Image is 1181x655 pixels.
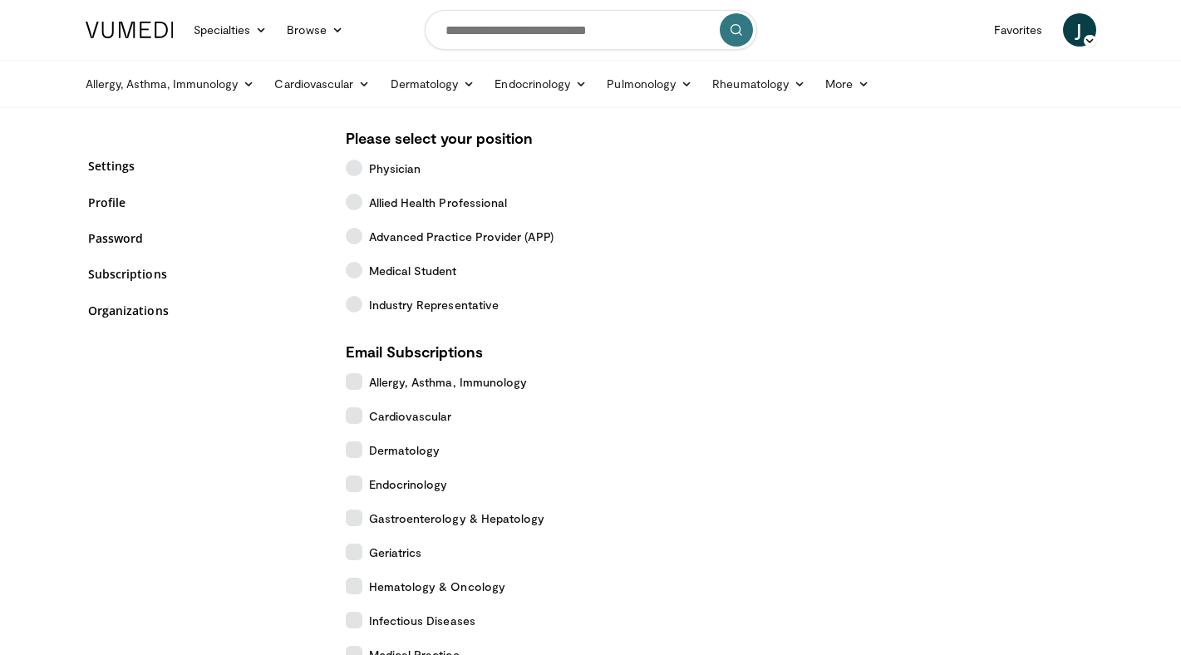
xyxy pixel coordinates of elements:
[369,228,554,245] span: Advanced Practice Provider (APP)
[369,194,508,211] span: Allied Health Professional
[815,67,879,101] a: More
[184,13,278,47] a: Specialties
[597,67,702,101] a: Pulmonology
[88,194,321,211] a: Profile
[381,67,485,101] a: Dermatology
[369,262,457,279] span: Medical Student
[369,475,448,493] span: Endocrinology
[369,578,505,595] span: Hematology & Oncology
[369,160,421,177] span: Physician
[88,302,321,319] a: Organizations
[369,407,452,425] span: Cardiovascular
[264,67,380,101] a: Cardiovascular
[425,10,757,50] input: Search topics, interventions
[346,129,533,147] strong: Please select your position
[86,22,174,38] img: VuMedi Logo
[346,342,483,361] strong: Email Subscriptions
[1063,13,1096,47] a: J
[702,67,815,101] a: Rheumatology
[88,229,321,247] a: Password
[485,67,597,101] a: Endocrinology
[369,544,422,561] span: Geriatrics
[76,67,265,101] a: Allergy, Asthma, Immunology
[369,510,545,527] span: Gastroenterology & Hepatology
[369,441,440,459] span: Dermatology
[369,296,499,313] span: Industry Representative
[369,612,475,629] span: Infectious Diseases
[88,265,321,283] a: Subscriptions
[984,13,1053,47] a: Favorites
[369,373,528,391] span: Allergy, Asthma, Immunology
[277,13,353,47] a: Browse
[88,157,321,175] a: Settings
